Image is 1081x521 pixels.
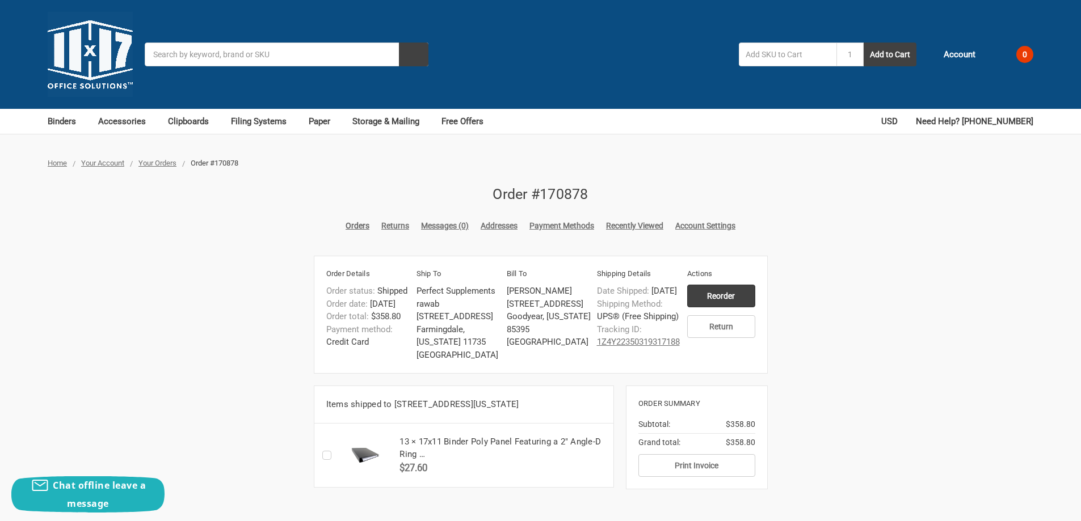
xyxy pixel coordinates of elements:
a: Accessories [98,109,156,134]
input: Search by keyword, brand or SKU [145,43,428,66]
dd: UPS® (Free Shipping) [597,298,681,323]
a: Free Offers [441,109,483,134]
li: Goodyear, [US_STATE] 85395 [507,310,591,336]
input: Reorder [687,285,755,307]
dt: Order total: [326,310,369,323]
a: Paper [309,109,340,134]
dd: Credit Card [326,323,410,349]
img: 11x17.com [48,12,133,97]
span: Chat offline leave a message [53,479,146,510]
li: Perfect Supplements [417,285,500,298]
h5: Items shipped to [STREET_ADDRESS][US_STATE] [326,398,602,411]
button: Print Invoice [638,454,755,477]
a: Clipboards [168,109,219,134]
a: Orders [346,220,369,232]
a: Need Help? [PHONE_NUMBER] [916,109,1033,134]
li: [STREET_ADDRESS] [417,310,500,323]
h6: Order Details [326,268,417,282]
h6: Actions [687,268,755,282]
a: Returns [381,220,409,232]
h6: Order Summary [638,398,755,409]
span: $27.60 [399,462,427,473]
a: Storage & Mailing [352,109,430,134]
span: 0 [1016,46,1033,63]
dt: Date Shipped: [597,285,649,298]
dt: Shipping Method: [597,298,663,311]
li: [GEOGRAPHIC_DATA] [417,349,500,362]
li: [STREET_ADDRESS] [507,298,591,311]
a: Messages (0) [421,220,469,232]
span: $358.80 [726,418,755,430]
span: Subtotal: [638,420,670,429]
img: 17x11 Binder Poly Panel Featuring a 2" Angle-D Ring Black [339,441,390,469]
a: USD [881,109,904,134]
li: rawab [417,298,500,311]
li: [PERSON_NAME] [507,285,591,298]
a: Recently Viewed [606,220,663,232]
dt: Payment method: [326,323,393,336]
dt: Tracking ID: [597,323,642,336]
button: Chat offline leave a message [11,476,165,512]
dt: Order date: [326,298,368,311]
a: 1Z4Y22350319317188 [597,337,680,347]
a: 0 [997,40,1033,69]
a: Binders [48,109,86,134]
li: Farmingdale, [US_STATE] 11735 [417,323,500,349]
dt: Order status: [326,285,375,298]
dd: [DATE] [326,298,410,311]
li: [GEOGRAPHIC_DATA] [507,336,591,349]
a: Payment Methods [529,220,594,232]
a: Account [928,40,985,69]
a: Return [687,315,755,338]
a: Home [48,159,67,167]
h6: Bill To [507,268,597,282]
a: Filing Systems [231,109,297,134]
span: Account [944,48,975,61]
span: Order #170878 [191,159,238,167]
h2: Order #170878 [314,184,768,205]
span: $358.80 [726,437,755,448]
h5: 13 × 17x11 Binder Poly Panel Featuring a 2" Angle-D Ring … [399,435,607,461]
a: Addresses [481,220,518,232]
a: Your Orders [138,159,176,167]
a: Your Account [81,159,124,167]
h6: Ship To [417,268,507,282]
a: Account Settings [675,220,735,232]
h6: Shipping Details [597,268,687,282]
input: Add SKU to Cart [739,43,836,66]
span: Grand total: [638,438,680,447]
button: Add to Cart [864,43,916,66]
